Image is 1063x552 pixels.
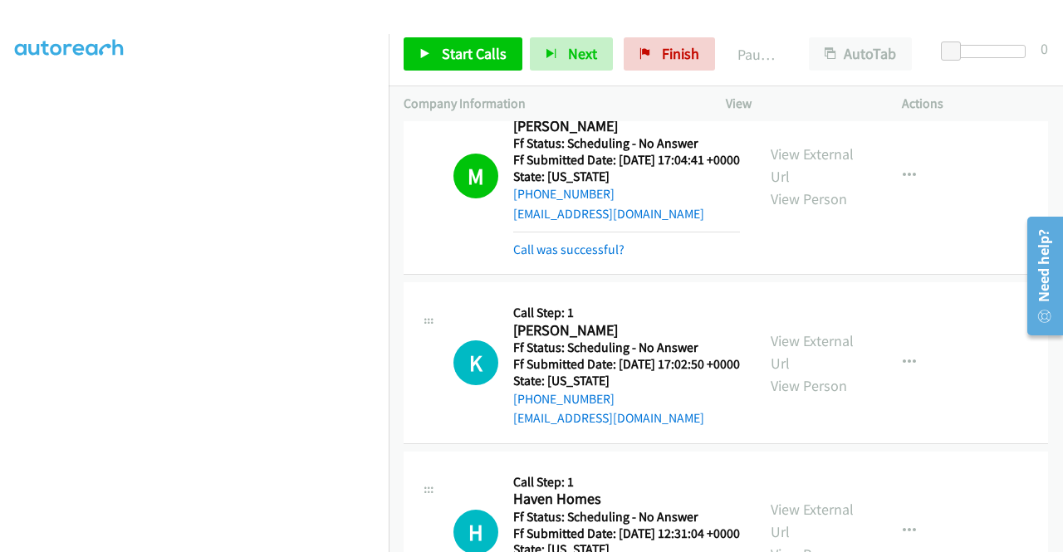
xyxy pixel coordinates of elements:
[513,135,740,152] h5: Ff Status: Scheduling - No Answer
[726,94,872,114] p: View
[513,509,740,525] h5: Ff Status: Scheduling - No Answer
[404,37,522,71] a: Start Calls
[1016,210,1063,342] iframe: Resource Center
[771,500,854,541] a: View External Url
[513,525,740,542] h5: Ff Submitted Date: [DATE] 12:31:04 +0000
[453,340,498,385] div: The call is yet to be attempted
[513,490,735,509] h2: Haven Homes
[662,44,699,63] span: Finish
[513,305,740,321] h5: Call Step: 1
[771,376,847,395] a: View Person
[442,44,507,63] span: Start Calls
[513,356,740,373] h5: Ff Submitted Date: [DATE] 17:02:50 +0000
[949,45,1026,58] div: Delay between calls (in seconds)
[513,410,704,426] a: [EMAIL_ADDRESS][DOMAIN_NAME]
[809,37,912,71] button: AutoTab
[1041,37,1048,60] div: 0
[453,154,498,198] h1: M
[513,391,615,407] a: [PHONE_NUMBER]
[513,169,740,185] h5: State: [US_STATE]
[771,144,854,186] a: View External Url
[530,37,613,71] button: Next
[513,242,625,257] a: Call was successful?
[568,44,597,63] span: Next
[513,340,740,356] h5: Ff Status: Scheduling - No Answer
[771,331,854,373] a: View External Url
[513,117,735,136] h2: [PERSON_NAME]
[513,186,615,202] a: [PHONE_NUMBER]
[513,206,704,222] a: [EMAIL_ADDRESS][DOMAIN_NAME]
[513,321,735,340] h2: [PERSON_NAME]
[902,94,1048,114] p: Actions
[513,152,740,169] h5: Ff Submitted Date: [DATE] 17:04:41 +0000
[513,474,740,491] h5: Call Step: 1
[771,189,847,208] a: View Person
[737,43,779,66] p: Paused
[404,94,696,114] p: Company Information
[624,37,715,71] a: Finish
[453,340,498,385] h1: K
[513,373,740,389] h5: State: [US_STATE]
